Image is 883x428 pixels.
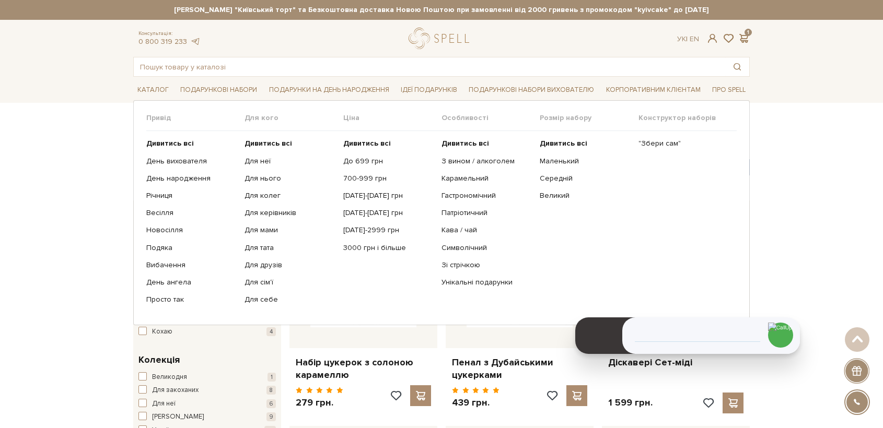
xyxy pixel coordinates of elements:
a: Новосілля [146,225,237,235]
span: 1 [268,373,276,382]
span: Для закоханих [152,385,199,396]
div: Ук [677,34,699,44]
strong: [PERSON_NAME] "Київський торт" та Безкоштовна доставка Новою Поштою при замовленні від 2000 гриве... [133,5,750,15]
a: Для нього [245,174,335,183]
a: День народження [146,174,237,183]
span: Для неї [152,399,176,409]
a: Для неї [245,157,335,166]
a: Символічний [442,243,532,253]
button: [PERSON_NAME] 9 [138,412,276,422]
a: Для мами [245,225,335,235]
a: En [690,34,699,43]
div: Каталог [133,100,750,325]
a: Весілля [146,208,237,218]
a: Діскавері Сет-міді [608,356,743,368]
a: Просто так [146,295,237,304]
a: Великий [540,191,630,200]
a: Карамельний [442,174,532,183]
span: Великодня [152,372,187,383]
input: Пошук товару у каталозі [134,57,725,76]
b: Дивитись всі [442,139,489,148]
span: [PERSON_NAME] [152,412,204,422]
a: Дивитись всі [343,139,434,148]
a: Гастрономічний [442,191,532,200]
button: Пошук товару у каталозі [725,57,749,76]
span: Консультація: [138,30,200,37]
a: Для колег [245,191,335,200]
b: Дивитись всі [146,139,194,148]
a: Для тата [245,243,335,253]
span: Конструктор наборів [638,113,737,123]
a: [DATE]-[DATE] грн [343,208,434,218]
a: Пенал з Дубайськими цукерками [452,356,587,381]
a: Унікальні подарунки [442,278,532,287]
a: Ідеї подарунків [397,82,461,98]
a: Для себе [245,295,335,304]
span: Особливості [442,113,540,123]
a: Дивитись всі [146,139,237,148]
span: Розмір набору [540,113,638,123]
a: Для керівників [245,208,335,218]
a: День ангела [146,278,237,287]
span: 9 [266,412,276,421]
a: День вихователя [146,157,237,166]
a: [DATE]-[DATE] грн [343,191,434,200]
span: 6 [266,399,276,408]
p: 279 грн. [296,397,343,409]
span: Привід [146,113,245,123]
a: logo [409,28,474,49]
a: telegram [190,37,200,46]
b: Дивитись всі [343,139,391,148]
button: Великодня 1 [138,372,276,383]
b: Дивитись всі [540,139,587,148]
a: Патріотичний [442,208,532,218]
a: Маленький [540,157,630,166]
p: 1 599 грн. [608,397,653,409]
a: Подарунки на День народження [265,82,393,98]
a: 700-999 грн [343,174,434,183]
span: Кохаю [152,327,172,337]
a: Дивитись всі [442,139,532,148]
p: 439 грн. [452,397,499,409]
a: Для сім'ї [245,278,335,287]
a: Для друзів [245,260,335,270]
a: 3000 грн і більше [343,243,434,253]
a: Вибачення [146,260,237,270]
span: Ціна [343,113,442,123]
a: Дивитись всі [540,139,630,148]
a: Корпоративним клієнтам [602,81,705,99]
a: З вином / алкоголем [442,157,532,166]
span: | [686,34,688,43]
a: Подарункові набори вихователю [464,81,598,99]
b: Дивитись всі [245,139,292,148]
span: 4 [266,327,276,336]
a: До 699 грн [343,157,434,166]
a: Про Spell [708,82,750,98]
button: Для неї 6 [138,399,276,409]
span: Для кого [245,113,343,123]
a: "Збери сам" [638,139,729,148]
a: Кава / чай [442,225,532,235]
button: Для закоханих 8 [138,385,276,396]
span: 8 [266,386,276,395]
a: 0 800 319 233 [138,37,187,46]
a: Середній [540,174,630,183]
a: Зі стрічкою [442,260,532,270]
a: [DATE]-2999 грн [343,225,434,235]
a: Подяка [146,243,237,253]
button: Кохаю 4 [138,327,276,337]
a: Подарункові набори [176,82,261,98]
a: Річниця [146,191,237,200]
a: Каталог [133,82,173,98]
a: Набір цукерок з солоною карамеллю [296,356,431,381]
a: Дивитись всі [245,139,335,148]
span: Колекція [138,353,180,367]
